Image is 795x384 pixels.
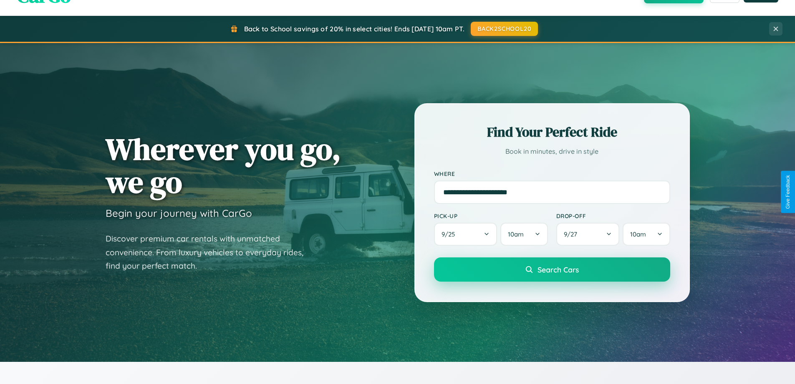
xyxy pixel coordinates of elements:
label: Pick-up [434,212,548,219]
div: Give Feedback [785,175,791,209]
span: 10am [508,230,524,238]
label: Where [434,170,670,177]
span: 9 / 25 [442,230,459,238]
span: 10am [630,230,646,238]
button: 9/27 [556,223,620,246]
p: Discover premium car rentals with unmatched convenience. From luxury vehicles to everyday rides, ... [106,232,314,273]
button: Search Cars [434,257,670,282]
button: 10am [623,223,670,246]
p: Book in minutes, drive in style [434,145,670,158]
h2: Find Your Perfect Ride [434,123,670,141]
h3: Begin your journey with CarGo [106,207,252,219]
span: Search Cars [538,265,579,274]
button: BACK2SCHOOL20 [471,22,538,36]
span: 9 / 27 [564,230,581,238]
span: Back to School savings of 20% in select cities! Ends [DATE] 10am PT. [244,25,464,33]
button: 9/25 [434,223,497,246]
label: Drop-off [556,212,670,219]
h1: Wherever you go, we go [106,132,341,198]
button: 10am [500,223,548,246]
